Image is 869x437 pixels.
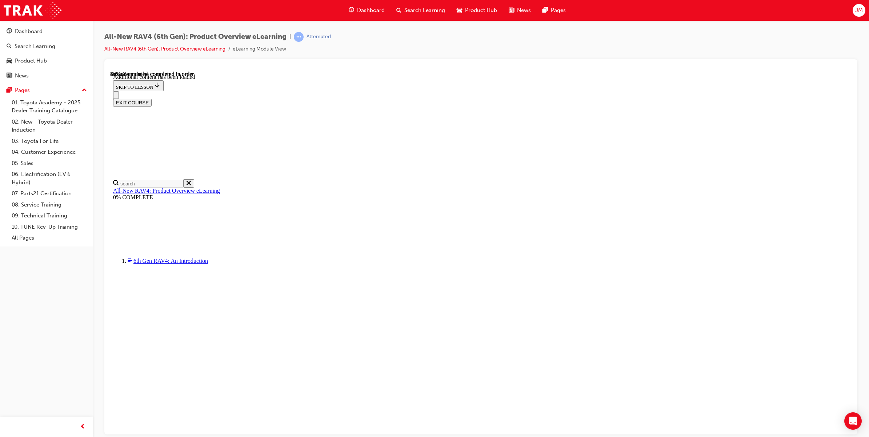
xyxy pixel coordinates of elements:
a: 06. Electrification (EV & Hybrid) [9,169,90,188]
a: news-iconNews [503,3,537,18]
button: DashboardSearch LearningProduct HubNews [3,23,90,84]
div: Pages [15,86,30,95]
a: 03. Toyota For Life [9,136,90,147]
div: Additional content has been loaded [3,3,738,9]
button: Pages [3,84,90,97]
span: Search Learning [404,6,445,15]
span: news-icon [509,6,514,15]
span: Dashboard [357,6,385,15]
img: Trak [4,2,61,19]
span: guage-icon [7,28,12,35]
div: 0% COMPLETE [3,123,738,130]
a: Search Learning [3,40,90,53]
a: 08. Service Training [9,199,90,211]
span: car-icon [7,58,12,64]
span: guage-icon [349,6,354,15]
a: guage-iconDashboard [343,3,391,18]
span: Product Hub [465,6,497,15]
div: Open Intercom Messenger [844,412,862,430]
span: up-icon [82,86,87,95]
a: All-New RAV4: Product Overview eLearning [3,117,110,123]
a: All Pages [9,232,90,244]
span: pages-icon [7,87,12,94]
a: Product Hub [3,54,90,68]
a: 01. Toyota Academy - 2025 Dealer Training Catalogue [9,97,90,116]
li: eLearning Module View [233,45,286,53]
a: 04. Customer Experience [9,147,90,158]
button: SKIP TO LESSON [3,9,53,20]
a: Dashboard [3,25,90,38]
a: 09. Technical Training [9,210,90,221]
span: learningRecordVerb_ATTEMPT-icon [294,32,304,42]
div: News [15,72,29,80]
button: JM [853,4,865,17]
a: 10. TUNE Rev-Up Training [9,221,90,233]
div: Attempted [307,33,331,40]
span: News [517,6,531,15]
span: search-icon [396,6,401,15]
a: All-New RAV4 (6th Gen): Product Overview eLearning [104,46,225,52]
a: 05. Sales [9,158,90,169]
span: SKIP TO LESSON [6,13,51,19]
a: 07. Parts21 Certification [9,188,90,199]
span: pages-icon [542,6,548,15]
span: All-New RAV4 (6th Gen): Product Overview eLearning [104,33,287,41]
a: 02. New - Toyota Dealer Induction [9,116,90,136]
button: Close navigation menu [3,20,9,28]
span: Pages [551,6,566,15]
span: news-icon [7,73,12,79]
span: prev-icon [80,422,85,432]
span: car-icon [457,6,462,15]
div: Product Hub [15,57,47,65]
div: Dashboard [15,27,43,36]
a: search-iconSearch Learning [391,3,451,18]
button: EXIT COURSE [3,28,41,36]
span: search-icon [7,43,12,50]
div: Search Learning [15,42,55,51]
a: pages-iconPages [537,3,572,18]
span: | [289,33,291,41]
span: JM [855,6,863,15]
a: car-iconProduct Hub [451,3,503,18]
input: Search [9,109,73,117]
a: News [3,69,90,83]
